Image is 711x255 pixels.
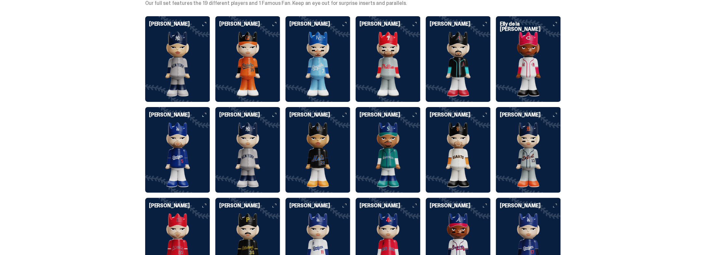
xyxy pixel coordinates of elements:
img: card image [149,32,206,97]
h6: [PERSON_NAME] [500,203,557,213]
img: card image [500,32,557,97]
h6: [PERSON_NAME] [219,21,276,32]
h6: [PERSON_NAME] [430,21,487,32]
h6: [PERSON_NAME] [360,203,417,213]
h6: [PERSON_NAME] [149,112,206,123]
img: card image [430,123,487,188]
img: card image [149,123,206,188]
h6: [PERSON_NAME] [430,203,487,213]
h6: [PERSON_NAME] [219,112,276,123]
h6: [PERSON_NAME] [219,203,276,213]
img: card image [289,32,347,97]
h6: [PERSON_NAME] [360,112,417,123]
h6: [PERSON_NAME] [289,112,347,123]
h6: Elly de la [PERSON_NAME] [500,21,557,32]
img: card image [219,123,276,188]
img: card image [360,32,417,97]
img: card image [360,123,417,188]
h6: [PERSON_NAME] [500,112,557,123]
img: card image [289,123,347,188]
img: card image [430,32,487,97]
p: Our full set features the 19 different players and 1 Famous Fan. Keep an eye out for surprise ins... [145,1,561,6]
h6: [PERSON_NAME] [289,21,347,32]
h6: [PERSON_NAME] [430,112,487,123]
h6: [PERSON_NAME] [149,203,206,213]
img: card image [500,123,557,188]
img: card image [219,32,276,97]
h6: [PERSON_NAME] [289,203,347,213]
h6: [PERSON_NAME] [360,21,417,32]
h6: [PERSON_NAME] [149,21,206,32]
